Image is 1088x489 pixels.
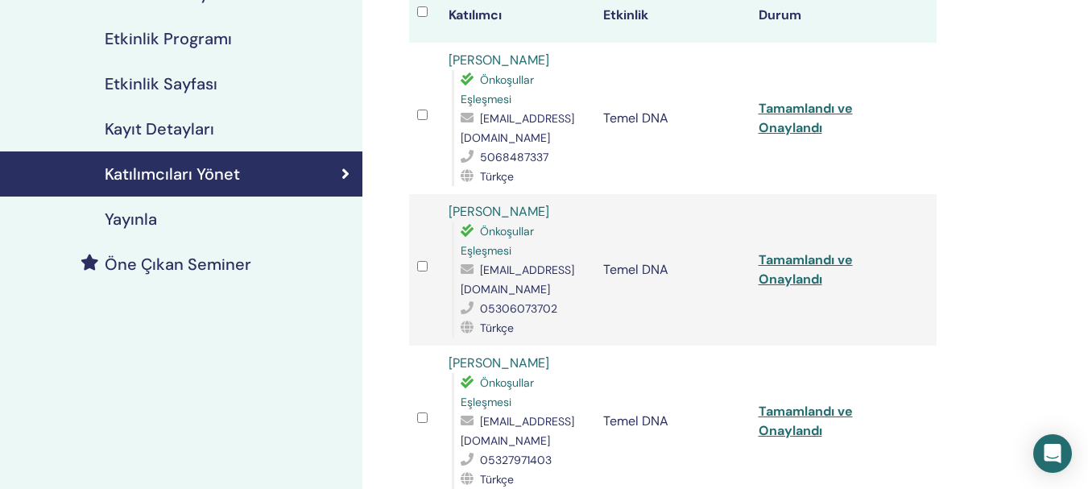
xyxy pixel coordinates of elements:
[603,6,648,23] font: Etkinlik
[461,375,534,409] font: Önkoşullar Eşleşmesi
[759,6,801,23] font: Durum
[480,169,514,184] font: Türkçe
[105,164,240,184] font: Katılımcıları Yönet
[480,321,514,335] font: Türkçe
[480,150,548,164] font: 5068487337
[105,118,214,139] font: Kayıt Detayları
[480,472,514,487] font: Türkçe
[461,224,534,258] font: Önkoşullar Eşleşmesi
[449,203,549,220] a: [PERSON_NAME]
[105,209,157,230] font: Yayınla
[461,111,574,145] font: [EMAIL_ADDRESS][DOMAIN_NAME]
[449,354,549,371] a: [PERSON_NAME]
[461,263,574,296] font: [EMAIL_ADDRESS][DOMAIN_NAME]
[603,261,668,278] font: Temel DNA
[480,301,557,316] font: 05306073702
[461,73,534,106] font: Önkoşullar Eşleşmesi
[759,100,853,136] a: Tamamlandı ve Onaylandı
[105,73,217,94] font: Etkinlik Sayfası
[449,6,502,23] font: Katılımcı
[105,254,251,275] font: Öne Çıkan Seminer
[105,28,232,49] font: Etkinlik Programı
[603,110,668,126] font: Temel DNA
[1033,434,1072,473] div: Intercom Messenger'ı açın
[480,453,552,467] font: 05327971403
[603,412,668,429] font: Temel DNA
[449,52,549,68] a: [PERSON_NAME]
[759,403,853,439] a: Tamamlandı ve Onaylandı
[461,414,574,448] font: [EMAIL_ADDRESS][DOMAIN_NAME]
[759,251,853,288] a: Tamamlandı ve Onaylandı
